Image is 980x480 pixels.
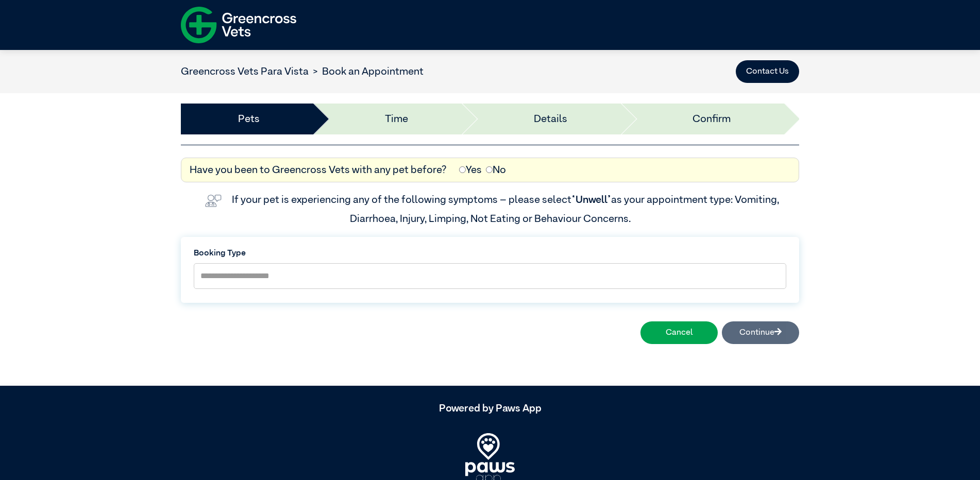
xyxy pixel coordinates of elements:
[181,66,309,77] a: Greencross Vets Para Vista
[201,191,226,211] img: vet
[194,247,786,260] label: Booking Type
[181,64,424,79] nav: breadcrumb
[486,166,493,173] input: No
[309,64,424,79] li: Book an Appointment
[459,162,482,178] label: Yes
[181,3,296,47] img: f-logo
[640,321,718,344] button: Cancel
[181,402,799,415] h5: Powered by Paws App
[190,162,447,178] label: Have you been to Greencross Vets with any pet before?
[459,166,466,173] input: Yes
[238,111,260,127] a: Pets
[736,60,799,83] button: Contact Us
[571,195,611,205] span: “Unwell”
[232,195,781,224] label: If your pet is experiencing any of the following symptoms – please select as your appointment typ...
[486,162,506,178] label: No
